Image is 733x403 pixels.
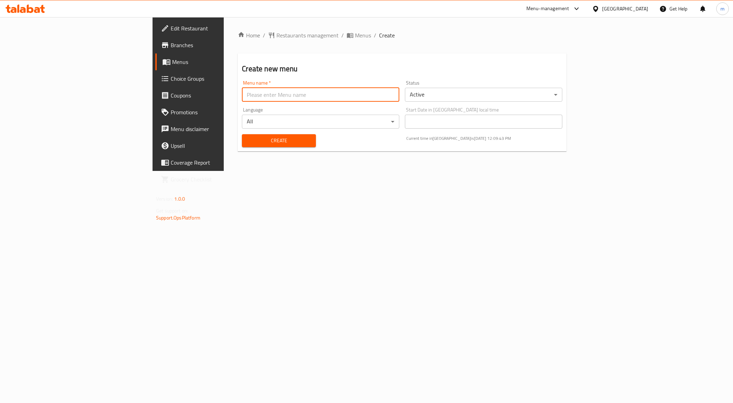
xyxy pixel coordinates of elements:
[155,137,275,154] a: Upsell
[156,194,173,203] span: Version:
[374,31,376,39] li: /
[276,31,339,39] span: Restaurants management
[171,24,269,33] span: Edit Restaurant
[602,5,648,13] div: [GEOGRAPHIC_DATA]
[347,31,371,39] a: Menus
[171,91,269,100] span: Coupons
[242,64,562,74] h2: Create new menu
[171,74,269,83] span: Choice Groups
[379,31,395,39] span: Create
[155,121,275,137] a: Menu disclaimer
[171,41,269,49] span: Branches
[526,5,569,13] div: Menu-management
[155,154,275,171] a: Coverage Report
[171,175,269,183] span: Grocery Checklist
[155,171,275,188] a: Grocery Checklist
[172,58,269,66] span: Menus
[405,88,562,102] div: Active
[156,213,200,222] a: Support.OpsPlatform
[155,53,275,70] a: Menus
[155,70,275,87] a: Choice Groups
[268,31,339,39] a: Restaurants management
[155,37,275,53] a: Branches
[355,31,371,39] span: Menus
[242,88,399,102] input: Please enter Menu name
[171,108,269,116] span: Promotions
[155,104,275,121] a: Promotions
[156,206,188,215] span: Get support on:
[238,31,567,39] nav: breadcrumb
[171,158,269,167] span: Coverage Report
[174,194,185,203] span: 1.0.0
[406,135,562,142] p: Current time in [GEOGRAPHIC_DATA] is [DATE] 12:09:43 PM
[155,87,275,104] a: Coupons
[171,125,269,133] span: Menu disclaimer
[171,142,269,150] span: Upsell
[247,136,310,145] span: Create
[242,134,316,147] button: Create
[720,5,725,13] span: m
[341,31,344,39] li: /
[155,20,275,37] a: Edit Restaurant
[242,115,399,129] div: All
